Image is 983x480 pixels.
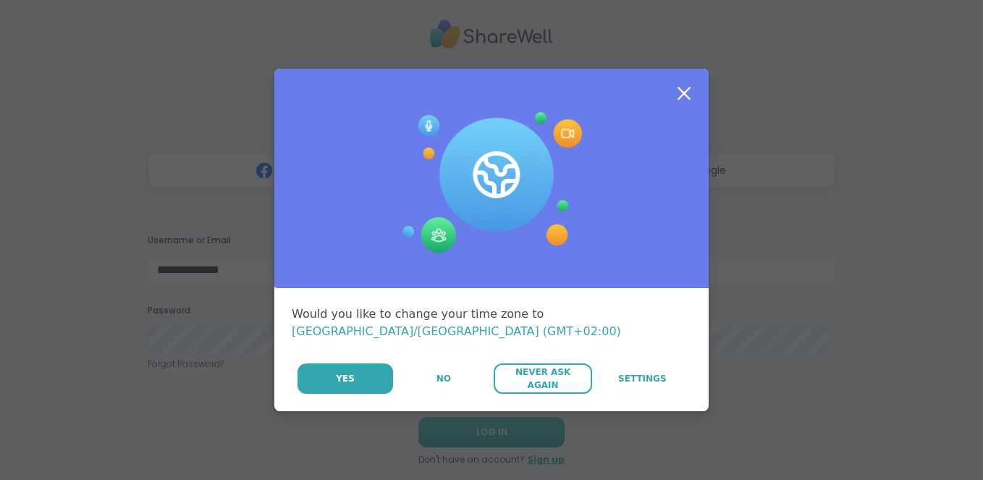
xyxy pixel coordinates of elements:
button: No [395,363,492,394]
button: Yes [298,363,393,394]
button: Never Ask Again [494,363,591,394]
span: No [436,372,451,385]
div: Would you like to change your time zone to [292,306,691,340]
span: [GEOGRAPHIC_DATA]/[GEOGRAPHIC_DATA] (GMT+02:00) [292,324,621,338]
a: Settings [594,363,691,394]
span: Settings [618,372,667,385]
span: Never Ask Again [501,366,584,392]
img: Session Experience [401,112,582,254]
span: Yes [336,372,355,385]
